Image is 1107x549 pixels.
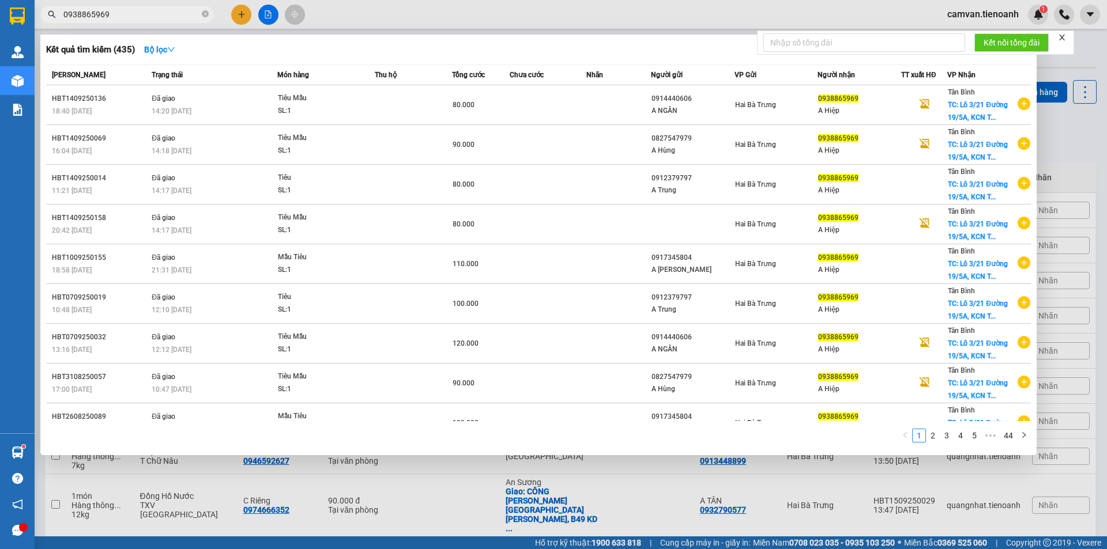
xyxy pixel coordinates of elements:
span: notification [12,499,23,510]
div: A Trung [652,184,734,196]
span: Hai Bà Trưng [735,339,776,347]
div: A Hiệp [818,383,901,395]
button: Kết nối tổng đài [974,33,1049,52]
span: 10:47 [DATE] [152,385,191,393]
h3: Kết quả tìm kiếm ( 435 ) [46,44,135,56]
span: Đã giao [152,174,175,182]
span: 14:17 [DATE] [152,226,191,234]
span: Người nhận [818,71,855,79]
div: 0914440606 [652,331,734,343]
span: Hai Bà Trưng [735,300,776,308]
span: VP Nhận [947,71,976,79]
span: TC: Lô 3/21 Đường 19/5A, KCN T... [948,101,1008,122]
span: [PERSON_NAME] [52,71,106,79]
div: A Hiệp [818,105,901,117]
div: A Hiệp [818,184,901,196]
span: plus-circle [1018,376,1030,388]
strong: Bộ lọc [144,45,175,54]
sup: 1 [22,445,25,448]
li: 3 [940,429,954,442]
span: Tân Bình [948,88,975,96]
div: SL: 1 [278,184,364,197]
a: 3 [940,429,953,442]
li: 4 [954,429,967,442]
div: SL: 1 [278,105,364,118]
span: 0938865969 [818,94,859,103]
div: SL: 1 [278,264,364,277]
div: 0917345804 [652,252,734,264]
span: 110.000 [453,260,479,268]
span: Tân Bình [948,207,975,215]
span: Đã giao [152,293,175,301]
div: Tiêu Mẫu [278,92,364,105]
div: Tiêu Mẫu [278,370,364,383]
span: Đã giao [152,134,175,142]
span: Hai Bà Trưng [735,379,776,387]
li: 2 [926,429,940,442]
li: 1 [912,429,926,442]
div: HBT1409250136 [52,93,148,105]
div: HBT0709250032 [52,331,148,343]
div: 0912379797 [652,291,734,304]
span: 100.000 [453,300,479,308]
span: 0938865969 [818,412,859,421]
div: A Hiệp [818,145,901,157]
span: plus-circle [1018,97,1030,110]
span: Hai Bà Trưng [735,141,776,149]
a: 44 [1000,429,1016,442]
span: 11:21 [DATE] [52,187,92,195]
button: Bộ lọcdown [135,40,184,59]
div: A Hiệp [818,343,901,355]
span: 0938865969 [818,214,859,222]
span: right [1021,431,1027,438]
span: Tân Bình [948,406,975,414]
span: Hai Bà Trưng [735,180,776,188]
span: 120.000 [453,339,479,347]
button: right [1017,429,1031,442]
span: Kết nối tổng đài [984,36,1040,49]
img: warehouse-icon [12,46,24,58]
span: 90.000 [453,141,475,149]
div: Tiêu Mẫu [278,132,364,145]
a: 1 [913,429,925,442]
span: 12:10 [DATE] [152,306,191,314]
div: A Trung [652,304,734,316]
li: 5 [967,429,981,442]
span: Chưa cước [510,71,544,79]
span: TT xuất HĐ [901,71,936,79]
div: A Hiệp [818,304,901,316]
div: A Hiệp [818,264,901,276]
span: plus-circle [1018,177,1030,190]
span: 14:18 [DATE] [152,147,191,155]
div: A NGÂN [652,105,734,117]
span: Tân Bình [948,168,975,176]
span: TC: Lô 3/21 Đường 19/5A, KCN T... [948,419,1008,440]
span: search [48,10,56,18]
div: SL: 1 [278,343,364,356]
span: close [1058,33,1066,41]
span: message [12,525,23,536]
span: plus-circle [1018,296,1030,309]
span: TC: Lô 3/21 Đường 19/5A, KCN T... [948,300,1008,320]
span: close-circle [202,10,209,17]
span: 21:31 [DATE] [152,266,191,274]
span: Đã giao [152,333,175,341]
span: question-circle [12,473,23,484]
span: plus-circle [1018,137,1030,150]
span: Đã giao [152,412,175,421]
span: 0938865969 [818,134,859,142]
span: 80.000 [453,180,475,188]
div: A [PERSON_NAME] [652,264,734,276]
span: Tân Bình [948,128,975,136]
span: Tân Bình [948,247,975,255]
span: 130.000 [453,419,479,427]
span: 12:12 [DATE] [152,346,191,354]
span: ••• [981,429,1000,442]
span: 10:48 [DATE] [52,306,92,314]
div: A NGÂN [652,343,734,355]
span: Đã giao [152,94,175,103]
div: SL: 1 [278,145,364,157]
span: TC: Lô 3/21 Đường 19/5A, KCN T... [948,379,1008,400]
span: TC: Lô 3/21 Đường 19/5A, KCN T... [948,260,1008,281]
span: 90.000 [453,379,475,387]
